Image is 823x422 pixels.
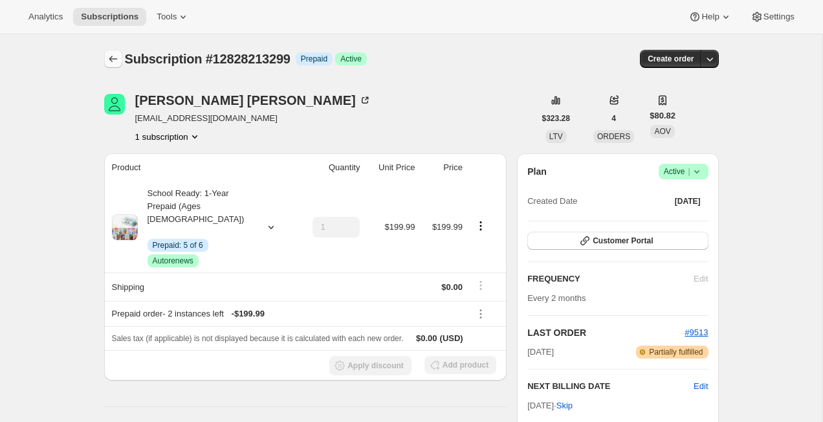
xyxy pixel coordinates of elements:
[549,132,563,141] span: LTV
[21,8,71,26] button: Analytics
[104,153,296,182] th: Product
[527,380,694,393] h2: NEXT BILLING DATE
[470,219,491,233] button: Product actions
[694,380,708,393] button: Edit
[157,12,177,22] span: Tools
[437,332,463,345] span: (USD)
[340,54,362,64] span: Active
[527,195,577,208] span: Created Date
[763,12,795,22] span: Settings
[112,334,404,343] span: Sales tax (if applicable) is not displayed because it is calculated with each new order.
[364,153,419,182] th: Unit Price
[667,192,708,210] button: [DATE]
[685,328,708,337] a: #9513
[296,153,364,182] th: Quantity
[542,113,570,124] span: $323.28
[135,94,371,107] div: [PERSON_NAME] [PERSON_NAME]
[649,347,703,357] span: Partially fulfilled
[28,12,63,22] span: Analytics
[384,222,415,232] span: $199.99
[104,94,125,115] span: Brittany Charbonneau
[527,401,573,410] span: [DATE] ·
[640,50,701,68] button: Create order
[432,222,463,232] span: $199.99
[81,12,138,22] span: Subscriptions
[153,256,193,266] span: Autorenews
[527,293,586,303] span: Every 2 months
[470,278,491,293] button: Shipping actions
[441,282,463,292] span: $0.00
[232,307,265,320] span: - $199.99
[301,54,327,64] span: Prepaid
[549,395,580,416] button: Skip
[112,307,463,320] div: Prepaid order - 2 instances left
[104,272,296,301] th: Shipping
[153,240,203,250] span: Prepaid: 5 of 6
[527,326,685,339] h2: LAST ORDER
[416,333,437,343] span: $0.00
[654,127,670,136] span: AOV
[611,113,616,124] span: 4
[527,232,708,250] button: Customer Portal
[743,8,802,26] button: Settings
[135,112,371,125] span: [EMAIL_ADDRESS][DOMAIN_NAME]
[73,8,146,26] button: Subscriptions
[675,196,701,206] span: [DATE]
[534,109,578,128] button: $323.28
[688,166,690,177] span: |
[112,214,138,240] img: product img
[138,187,254,267] div: School Ready: 1-Year Prepaid (Ages [DEMOGRAPHIC_DATA])
[527,165,547,178] h2: Plan
[681,8,740,26] button: Help
[604,109,624,128] button: 4
[650,109,675,122] span: $80.82
[149,8,197,26] button: Tools
[556,399,573,412] span: Skip
[685,326,708,339] button: #9513
[597,132,630,141] span: ORDERS
[527,346,554,359] span: [DATE]
[527,272,694,285] h2: FREQUENCY
[125,52,291,66] span: Subscription #12828213299
[664,165,703,178] span: Active
[648,54,694,64] span: Create order
[135,130,201,143] button: Product actions
[701,12,719,22] span: Help
[104,50,122,68] button: Subscriptions
[419,153,466,182] th: Price
[593,236,653,246] span: Customer Portal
